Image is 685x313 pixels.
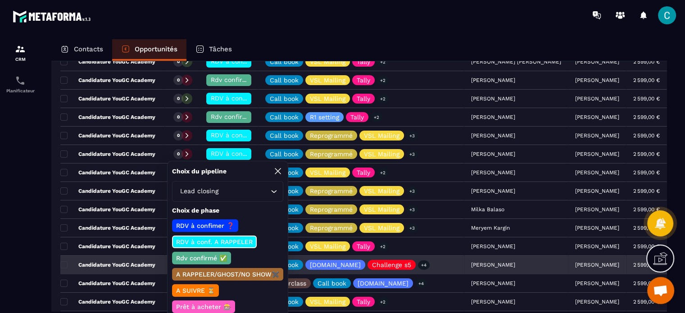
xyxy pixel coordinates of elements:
[15,44,26,54] img: formation
[357,169,370,176] p: Tally
[357,95,370,102] p: Tally
[177,77,180,83] p: 0
[310,206,353,213] p: Reprogrammé
[364,188,399,194] p: VSL Mailing
[60,132,155,139] p: Candidature YouGC Academy
[310,59,345,65] p: VSL Mailing
[60,298,155,305] p: Candidature YouGC Academy
[60,261,155,268] p: Candidature YouGC Academy
[60,224,155,231] p: Candidature YouGC Academy
[310,77,345,83] p: VSL Mailing
[177,114,180,120] p: 0
[270,95,299,102] p: Call book
[310,132,353,139] p: Reprogrammé
[633,262,660,268] p: 2 599,00 €
[377,57,389,67] p: +2
[633,206,660,213] p: 2 599,00 €
[2,37,38,68] a: formationformationCRM
[357,59,370,65] p: Tally
[175,302,232,311] p: Prêt à acheter 🎰
[377,94,389,104] p: +2
[575,59,619,65] p: [PERSON_NAME]
[350,114,364,120] p: Tally
[633,114,660,120] p: 2 599,00 €
[74,45,103,53] p: Contacts
[172,167,227,176] p: Choix du pipeline
[2,88,38,93] p: Planificateur
[270,77,299,83] p: Call book
[177,151,180,157] p: 0
[364,132,399,139] p: VSL Mailing
[177,95,180,102] p: 0
[13,8,94,25] img: logo
[358,280,408,286] p: [DOMAIN_NAME]
[371,113,382,122] p: +2
[60,206,155,213] p: Candidature YouGC Academy
[406,205,418,214] p: +3
[310,299,345,305] p: VSL Mailing
[270,114,299,120] p: Call book
[310,114,339,120] p: R1 setting
[377,242,389,251] p: +2
[211,113,262,120] span: Rdv confirmé ✅
[60,150,155,158] p: Candidature YouGC Academy
[575,114,619,120] p: [PERSON_NAME]
[135,45,177,53] p: Opportunités
[633,95,660,102] p: 2 599,00 €
[418,260,430,270] p: +4
[211,95,286,102] span: RDV à conf. A RAPPELER
[357,299,370,305] p: Tally
[633,151,660,157] p: 2 599,00 €
[310,95,345,102] p: VSL Mailing
[2,57,38,62] p: CRM
[575,243,619,249] p: [PERSON_NAME]
[211,76,262,83] span: Rdv confirmé ✅
[310,243,345,249] p: VSL Mailing
[575,262,619,268] p: [PERSON_NAME]
[647,277,674,304] div: Ouvrir le chat
[575,280,619,286] p: [PERSON_NAME]
[575,299,619,305] p: [PERSON_NAME]
[633,59,660,65] p: 2 599,00 €
[633,225,660,231] p: 2 599,00 €
[177,59,180,65] p: 0
[377,168,389,177] p: +2
[60,187,155,195] p: Candidature YouGC Academy
[633,188,660,194] p: 2 599,00 €
[310,225,353,231] p: Reprogrammé
[575,206,619,213] p: [PERSON_NAME]
[310,151,353,157] p: Reprogrammé
[377,76,389,85] p: +2
[175,270,281,279] p: A RAPPELER/GHOST/NO SHOW✖️
[211,132,286,139] span: RDV à conf. A RAPPELER
[575,151,619,157] p: [PERSON_NAME]
[377,297,389,307] p: +2
[51,39,112,61] a: Contacts
[575,169,619,176] p: [PERSON_NAME]
[357,77,370,83] p: Tally
[633,243,660,249] p: 2 599,00 €
[415,279,427,288] p: +4
[575,188,619,194] p: [PERSON_NAME]
[575,77,619,83] p: [PERSON_NAME]
[60,243,155,250] p: Candidature YouGC Academy
[406,150,418,159] p: +3
[60,113,155,121] p: Candidature YouGC Academy
[209,45,232,53] p: Tâches
[364,151,399,157] p: VSL Mailing
[186,39,241,61] a: Tâches
[633,169,660,176] p: 2 599,00 €
[633,280,660,286] p: 2 599,00 €
[270,151,299,157] p: Call book
[175,254,228,263] p: Rdv confirmé ✅
[633,77,660,83] p: 2 599,00 €
[172,206,283,215] p: Choix de phase
[270,132,299,139] p: Call book
[175,286,216,295] p: A SUIVRE ⏳
[364,206,399,213] p: VSL Mailing
[60,169,155,176] p: Candidature YouGC Academy
[2,68,38,100] a: schedulerschedulerPlanificateur
[177,132,180,139] p: 0
[310,188,353,194] p: Reprogrammé
[175,221,236,230] p: RDV à confimer ❓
